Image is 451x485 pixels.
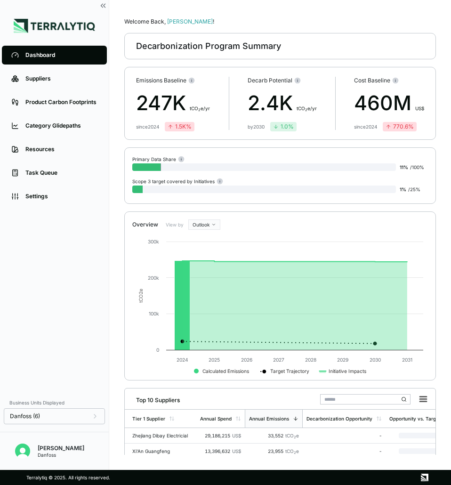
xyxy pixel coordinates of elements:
span: t CO e/yr [190,105,210,111]
button: Open user button [11,440,34,462]
div: 23,955 [249,448,299,454]
button: Outlook [188,219,220,230]
div: 1.5K % [168,123,192,130]
text: 2028 [305,357,316,363]
div: Welcome Back, [124,18,436,25]
div: since 2024 [136,124,159,129]
span: US$ [232,448,241,454]
text: 0 [156,347,159,353]
div: since 2024 [354,124,377,129]
sub: 2 [198,108,201,112]
div: - [306,448,382,454]
span: 11 % [400,164,408,170]
div: by 2030 [248,124,265,129]
div: [PERSON_NAME] [38,445,84,452]
text: 2026 [241,357,252,363]
div: 770.6 % [386,123,414,130]
span: US$ [415,105,424,111]
span: tCO e [285,433,299,438]
div: Task Queue [25,169,97,177]
div: Zhejiang Dibay Electricial [132,433,193,438]
div: Scope 3 target covered by Initiatives [132,178,223,185]
div: Primary Data Share [132,155,185,162]
div: Dashboard [25,51,97,59]
label: View by [166,222,185,227]
div: Opportunity vs. Target [389,416,440,421]
div: Resources [25,145,97,153]
div: Decarbonization Opportunity [306,416,372,421]
div: 1.0 % [273,123,294,130]
span: t CO e/yr [297,105,317,111]
div: Overview [132,221,158,228]
span: 1 % [400,186,406,192]
text: Target Trajectory [270,368,309,374]
span: US$ [232,433,241,438]
text: Calculated Emissions [202,368,249,374]
span: Outlook [193,222,209,227]
div: Danfoss [38,452,84,458]
div: Emissions Baseline [136,77,210,84]
span: [PERSON_NAME] [167,18,214,25]
div: - [306,433,382,438]
tspan: 2 [138,291,144,294]
div: Category Glidepaths [25,122,97,129]
div: Annual Spend [200,416,232,421]
text: 100k [149,311,159,316]
div: 2.4K [248,88,317,118]
div: Xi'An Guangfeng [132,448,193,454]
div: Decarb Potential [248,77,317,84]
text: 2030 [370,357,381,363]
div: 29,186,215 [200,433,241,438]
span: / 100 % [410,164,424,170]
div: Top 10 Suppliers [129,393,180,404]
div: Decarbonization Program Summary [136,40,281,52]
div: 13,396,632 [200,448,241,454]
div: Annual Emissions [249,416,289,421]
div: Product Carbon Footprints [25,98,97,106]
text: 2024 [177,357,188,363]
text: Initiative Impacts [329,368,366,374]
span: / 25 % [408,186,420,192]
text: 2025 [209,357,220,363]
sub: 2 [294,435,296,439]
sub: 2 [305,108,307,112]
div: 247K [136,88,210,118]
text: 2027 [273,357,284,363]
span: Danfoss (6) [10,412,40,420]
div: 33,552 [249,433,299,438]
img: Cornelia Jonsson [15,444,30,459]
div: Settings [25,193,97,200]
div: Business Units Displayed [4,397,105,408]
text: 2031 [402,357,412,363]
img: Logo [14,19,95,33]
div: 460M [354,88,424,118]
sub: 2 [294,451,296,455]
div: Suppliers [25,75,97,82]
span: ! [213,18,214,25]
span: tCO e [285,448,299,454]
div: Cost Baseline [354,77,424,84]
text: 200k [148,275,159,281]
text: tCO e [138,289,144,303]
div: Tier 1 Supplier [132,416,165,421]
text: 2029 [337,357,348,363]
text: 300k [148,239,159,244]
